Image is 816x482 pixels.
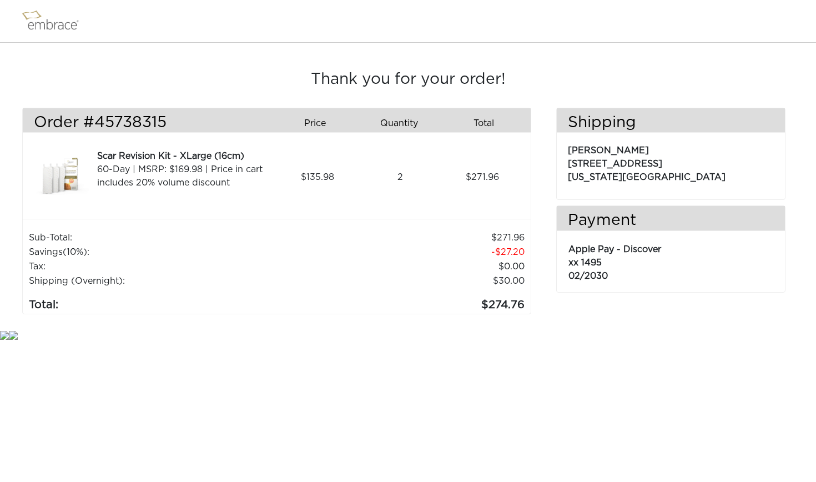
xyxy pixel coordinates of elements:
[34,114,268,133] h3: Order #45738315
[19,7,92,35] img: logo.png
[397,170,403,184] span: 2
[380,117,418,130] span: Quantity
[28,245,301,259] td: Savings :
[9,331,18,340] img: star.gif
[63,248,87,257] span: (10%)
[301,245,525,259] td: 27.20
[568,245,661,254] span: Apple Pay - Discover
[301,170,334,184] span: 135.98
[557,212,785,230] h3: Payment
[301,288,525,314] td: 274.76
[446,114,530,133] div: Total
[568,138,774,184] p: [PERSON_NAME] [STREET_ADDRESS] [US_STATE][GEOGRAPHIC_DATA]
[568,272,608,280] span: 02/2030
[97,163,273,189] div: 60-Day | MSRP: $169.98 | Price in cart includes 20% volume discount
[22,71,794,89] h3: Thank you for your order!
[28,230,301,245] td: Sub-Total:
[28,288,301,314] td: Total:
[466,170,499,184] span: 271.96
[301,259,525,274] td: 0.00
[301,274,525,288] td: $30.00
[568,258,602,267] span: xx 1495
[34,149,89,205] img: 3dfb6d7a-8da9-11e7-b605-02e45ca4b85b.jpeg
[28,259,301,274] td: Tax:
[276,114,361,133] div: Price
[28,274,301,288] td: Shipping (Overnight):
[97,149,273,163] div: Scar Revision Kit - XLarge (16cm)
[557,114,785,133] h3: Shipping
[301,230,525,245] td: 271.96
